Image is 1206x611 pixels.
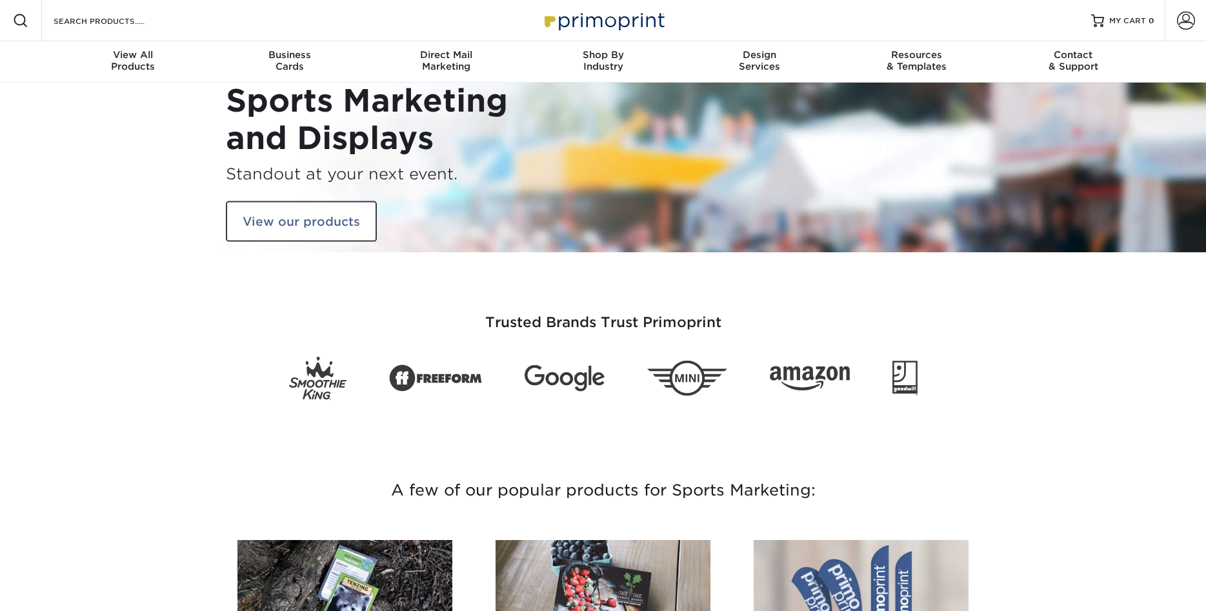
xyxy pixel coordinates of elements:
div: Products [55,49,212,72]
a: BusinessCards [211,41,368,83]
h1: Sports Marketing and Displays [226,83,594,157]
span: Business [211,49,368,61]
a: Shop ByIndustry [525,41,681,83]
div: & Support [995,49,1152,72]
span: Direct Mail [368,49,525,61]
span: MY CART [1109,15,1146,26]
a: View our products [226,201,377,242]
span: 0 [1149,16,1154,25]
img: Smoothie King [289,357,347,400]
span: View All [55,49,212,61]
span: Shop By [525,49,681,61]
a: DesignServices [681,41,838,83]
img: Primoprint [539,6,668,34]
span: Design [681,49,838,61]
input: SEARCH PRODUCTS..... [52,13,178,28]
img: Freeform [389,357,482,399]
h3: Standout at your next event. [226,162,594,185]
a: Contact& Support [995,41,1152,83]
div: Services [681,49,838,72]
span: Contact [995,49,1152,61]
div: & Templates [838,49,995,72]
a: Resources& Templates [838,41,995,83]
a: Direct MailMarketing [368,41,525,83]
div: Marketing [368,49,525,72]
img: Amazon [770,366,850,390]
div: Industry [525,49,681,72]
span: Resources [838,49,995,61]
h3: A few of our popular products for Sports Marketing: [226,446,981,535]
a: View AllProducts [55,41,212,83]
h3: Trusted Brands Trust Primoprint [226,283,981,346]
img: Google [525,365,605,392]
img: Mini [647,361,727,396]
div: Cards [211,49,368,72]
img: Goodwill [892,361,918,396]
